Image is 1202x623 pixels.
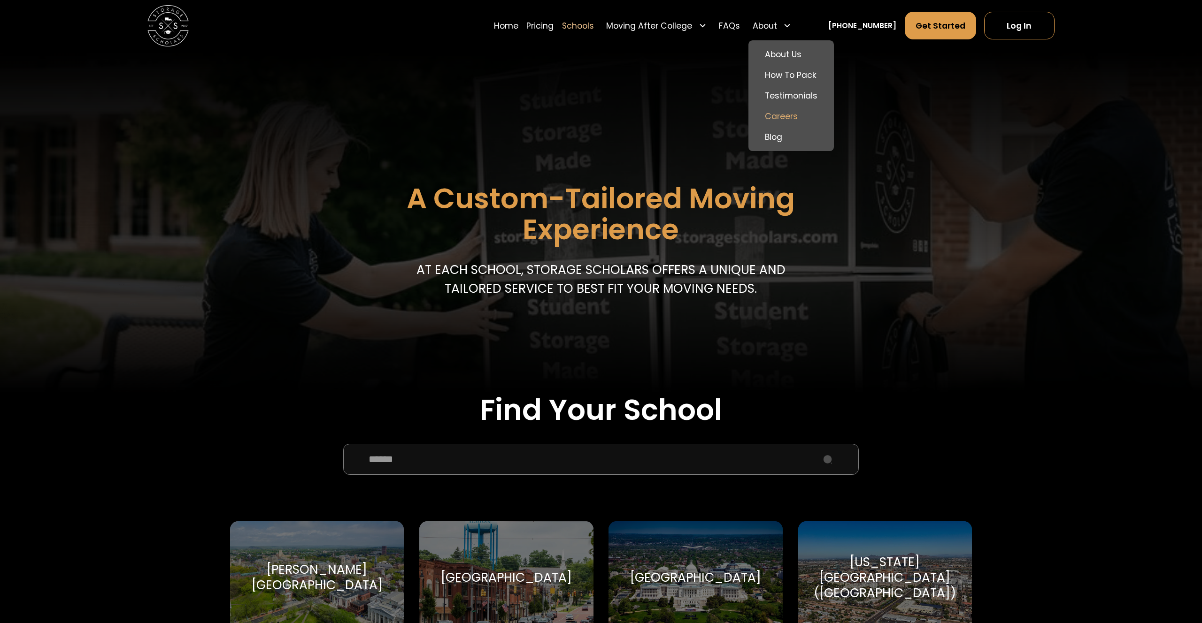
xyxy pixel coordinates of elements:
p: At each school, storage scholars offers a unique and tailored service to best fit your Moving needs. [413,260,789,297]
a: Home [494,11,518,40]
a: Testimonials [753,85,830,106]
div: About [748,11,795,40]
a: [PHONE_NUMBER] [828,20,896,31]
img: Storage Scholars main logo [147,5,189,46]
div: [PERSON_NAME][GEOGRAPHIC_DATA] [242,562,392,593]
a: Log In [984,12,1054,39]
div: About [753,20,777,32]
a: Blog [753,127,830,147]
h2: Find Your School [230,393,972,427]
a: Pricing [526,11,554,40]
a: Careers [753,106,830,127]
div: [US_STATE][GEOGRAPHIC_DATA] ([GEOGRAPHIC_DATA]) [810,555,960,601]
a: FAQs [719,11,740,40]
a: About Us [753,44,830,65]
div: [GEOGRAPHIC_DATA] [630,570,761,585]
nav: About [748,40,834,152]
div: Moving After College [602,11,711,40]
a: Get Started [905,12,976,39]
a: Schools [562,11,594,40]
div: [GEOGRAPHIC_DATA] [441,570,572,585]
h1: A Custom-Tailored Moving Experience [354,183,848,245]
a: How To Pack [753,65,830,85]
div: Moving After College [606,20,692,32]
